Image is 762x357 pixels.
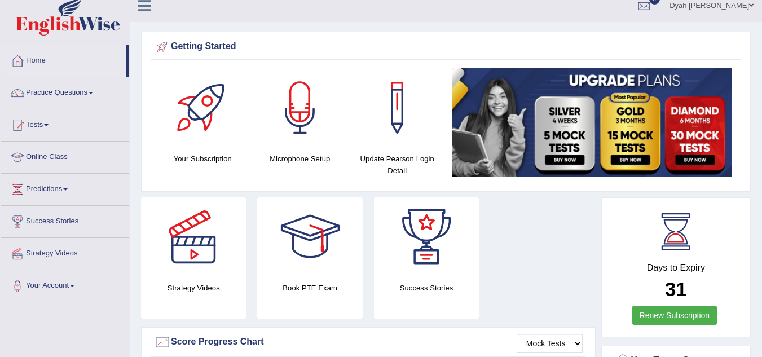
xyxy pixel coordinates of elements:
[452,68,733,177] img: small5.jpg
[1,238,129,266] a: Strategy Videos
[632,306,717,325] a: Renew Subscription
[374,282,479,294] h4: Success Stories
[1,174,129,202] a: Predictions
[154,334,583,351] div: Score Progress Chart
[1,206,129,234] a: Success Stories
[1,77,129,105] a: Practice Questions
[1,109,129,138] a: Tests
[1,45,126,73] a: Home
[1,142,129,170] a: Online Class
[1,270,129,298] a: Your Account
[354,153,441,177] h4: Update Pearson Login Detail
[257,153,343,165] h4: Microphone Setup
[160,153,246,165] h4: Your Subscription
[141,282,246,294] h4: Strategy Videos
[257,282,362,294] h4: Book PTE Exam
[154,38,738,55] div: Getting Started
[665,278,687,300] b: 31
[614,263,738,273] h4: Days to Expiry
